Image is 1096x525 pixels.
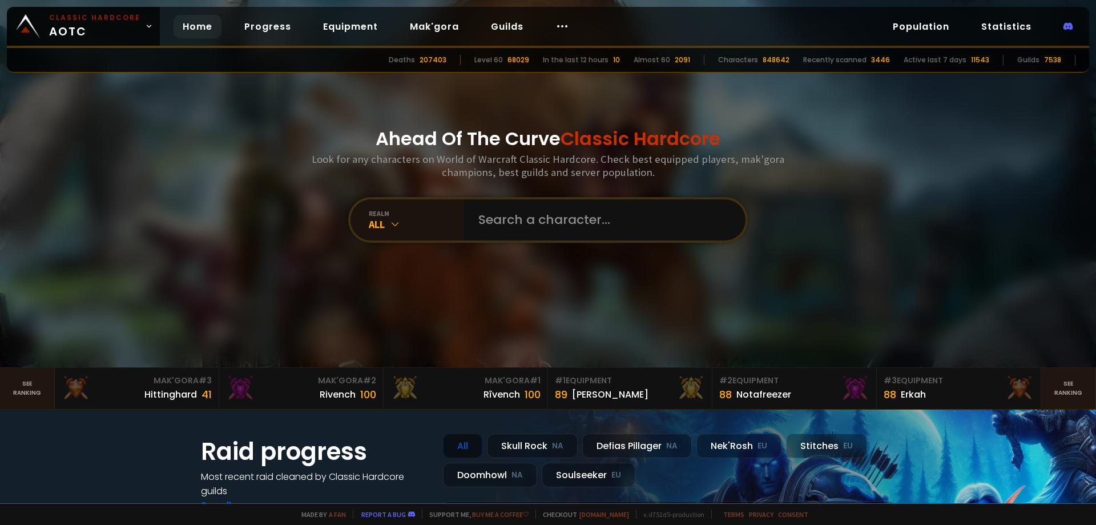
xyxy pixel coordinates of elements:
[843,440,853,452] small: EU
[548,368,712,409] a: #1Equipment89[PERSON_NAME]
[803,55,867,65] div: Recently scanned
[389,55,415,65] div: Deaths
[360,387,376,402] div: 100
[666,440,678,452] small: NA
[7,7,160,46] a: Classic HardcoreAOTC
[219,368,384,409] a: Mak'Gora#2Rivench100
[369,218,465,231] div: All
[901,387,926,402] div: Erkah
[361,510,406,519] a: Report a bug
[363,375,376,386] span: # 2
[62,375,212,387] div: Mak'Gora
[443,434,482,458] div: All
[1044,55,1061,65] div: 7538
[712,368,877,409] a: #2Equipment88Notafreezer
[736,387,791,402] div: Notafreezer
[749,510,773,519] a: Privacy
[696,434,781,458] div: Nek'Rosh
[884,387,896,402] div: 88
[613,55,620,65] div: 10
[675,55,690,65] div: 2091
[530,375,541,386] span: # 1
[884,375,1034,387] div: Equipment
[582,434,692,458] div: Defias Pillager
[778,510,808,519] a: Consent
[443,463,537,487] div: Doomhowl
[329,510,346,519] a: a fan
[555,387,567,402] div: 89
[235,15,300,38] a: Progress
[718,55,758,65] div: Characters
[884,375,897,386] span: # 3
[971,55,989,65] div: 11543
[472,510,529,519] a: Buy me a coffee
[487,434,578,458] div: Skull Rock
[611,470,621,481] small: EU
[871,55,890,65] div: 3446
[55,368,219,409] a: Mak'Gora#3Hittinghard41
[507,55,529,65] div: 68029
[786,434,867,458] div: Stitches
[482,15,533,38] a: Guilds
[474,55,503,65] div: Level 60
[904,55,966,65] div: Active last 7 days
[723,510,744,519] a: Terms
[543,55,609,65] div: In the last 12 hours
[201,499,275,512] a: See all progress
[719,375,869,387] div: Equipment
[511,470,523,481] small: NA
[634,55,670,65] div: Almost 60
[295,510,346,519] span: Made by
[202,387,212,402] div: 41
[719,387,732,402] div: 88
[884,15,958,38] a: Population
[535,510,629,519] span: Checkout
[226,375,376,387] div: Mak'Gora
[199,375,212,386] span: # 3
[572,387,648,402] div: [PERSON_NAME]
[552,440,563,452] small: NA
[320,387,356,402] div: Rivench
[1017,55,1039,65] div: Guilds
[307,153,789,179] h3: Look for any characters on World of Warcraft Classic Hardcore. Check best equipped players, mak'g...
[555,375,705,387] div: Equipment
[472,199,732,241] input: Search a character...
[201,470,429,498] h4: Most recent raid cleaned by Classic Hardcore guilds
[555,375,566,386] span: # 1
[401,15,468,38] a: Mak'gora
[384,368,548,409] a: Mak'Gora#1Rîvench100
[757,440,767,452] small: EU
[314,15,387,38] a: Equipment
[542,463,635,487] div: Soulseeker
[763,55,789,65] div: 848642
[369,209,465,218] div: realm
[376,125,720,153] h1: Ahead Of The Curve
[525,387,541,402] div: 100
[561,126,720,151] span: Classic Hardcore
[1041,368,1096,409] a: Seeranking
[49,13,140,40] span: AOTC
[483,387,520,402] div: Rîvench
[390,375,541,387] div: Mak'Gora
[201,434,429,470] h1: Raid progress
[49,13,140,23] small: Classic Hardcore
[719,375,732,386] span: # 2
[420,55,446,65] div: 207403
[877,368,1041,409] a: #3Equipment88Erkah
[579,510,629,519] a: [DOMAIN_NAME]
[636,510,704,519] span: v. d752d5 - production
[972,15,1041,38] a: Statistics
[174,15,221,38] a: Home
[422,510,529,519] span: Support me,
[144,387,197,402] div: Hittinghard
